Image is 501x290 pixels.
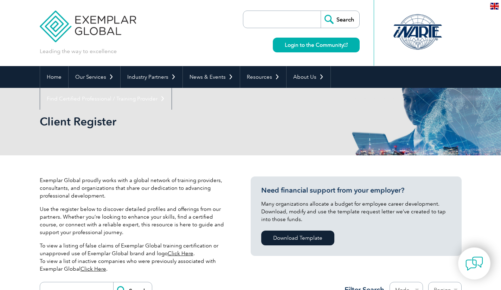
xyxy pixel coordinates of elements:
[69,66,120,88] a: Our Services
[40,116,335,127] h2: Client Register
[40,66,68,88] a: Home
[490,3,499,9] img: en
[240,66,286,88] a: Resources
[261,200,451,223] p: Many organizations allocate a budget for employee career development. Download, modify and use th...
[40,88,172,110] a: Find Certified Professional / Training Provider
[465,255,483,272] img: contact-chat.png
[273,38,360,52] a: Login to the Community
[261,186,451,195] h3: Need financial support from your employer?
[121,66,182,88] a: Industry Partners
[40,47,117,55] p: Leading the way to excellence
[287,66,330,88] a: About Us
[40,176,230,200] p: Exemplar Global proudly works with a global network of training providers, consultants, and organ...
[321,11,359,28] input: Search
[81,266,106,272] a: Click Here
[40,242,230,273] p: To view a listing of false claims of Exemplar Global training certification or unapproved use of ...
[40,205,230,236] p: Use the register below to discover detailed profiles and offerings from our partners. Whether you...
[261,231,334,245] a: Download Template
[168,250,193,257] a: Click Here
[183,66,240,88] a: News & Events
[344,43,348,47] img: open_square.png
